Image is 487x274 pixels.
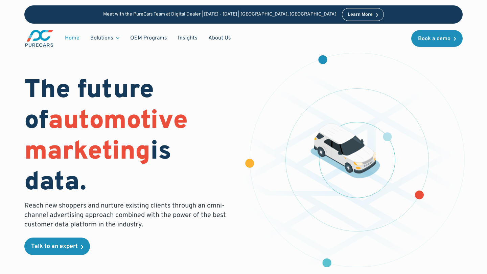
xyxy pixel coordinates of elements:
span: automotive marketing [24,105,188,168]
a: Book a demo [411,30,463,47]
div: Learn More [348,12,373,17]
p: Reach new shoppers and nurture existing clients through an omni-channel advertising approach comb... [24,201,230,229]
img: illustration of a vehicle [310,123,380,178]
div: Talk to an expert [31,244,78,250]
div: Book a demo [418,36,450,42]
a: Home [60,32,85,45]
a: About Us [203,32,236,45]
a: Learn More [342,8,384,21]
a: Insights [172,32,203,45]
h1: The future of is data. [24,76,235,199]
div: Solutions [90,34,113,42]
a: main [24,29,54,48]
p: Meet with the PureCars Team at Digital Dealer | [DATE] - [DATE] | [GEOGRAPHIC_DATA], [GEOGRAPHIC_... [103,12,337,18]
a: Talk to an expert [24,238,90,255]
div: Solutions [85,32,125,45]
a: OEM Programs [125,32,172,45]
img: purecars logo [24,29,54,48]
